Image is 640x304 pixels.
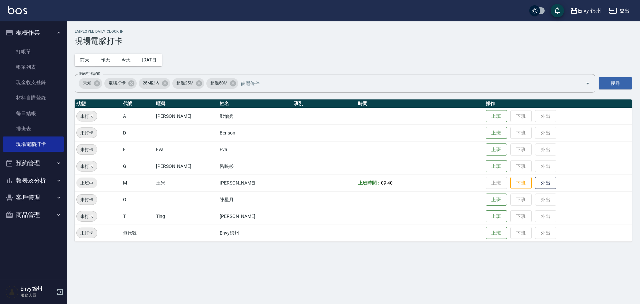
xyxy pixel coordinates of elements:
[239,77,574,89] input: 篩選條件
[136,54,162,66] button: [DATE]
[3,90,64,105] a: 材料自購登錄
[486,210,507,223] button: 上班
[121,225,154,241] td: 無代號
[75,29,632,34] h2: Employee Daily Clock In
[551,4,564,17] button: save
[606,5,632,17] button: 登出
[218,208,292,225] td: [PERSON_NAME]
[206,80,231,86] span: 超過50M
[75,36,632,46] h3: 現場電腦打卡
[486,194,507,206] button: 上班
[3,189,64,206] button: 客戶管理
[121,99,154,108] th: 代號
[381,180,393,186] span: 09:40
[121,108,154,124] td: A
[578,7,601,15] div: Envy 錦州
[599,77,632,89] button: 搜尋
[77,230,97,237] span: 未打卡
[77,213,97,220] span: 未打卡
[582,78,593,89] button: Open
[3,24,64,41] button: 櫃檯作業
[154,108,218,124] td: [PERSON_NAME]
[20,286,54,292] h5: Envy錦州
[77,196,97,203] span: 未打卡
[121,124,154,141] td: D
[486,127,507,139] button: 上班
[3,206,64,224] button: 商品管理
[154,208,218,225] td: Ting
[486,143,507,156] button: 上班
[75,54,95,66] button: 前天
[95,54,116,66] button: 昨天
[218,225,292,241] td: Envy錦州
[358,180,381,186] b: 上班時間：
[75,99,121,108] th: 狀態
[292,99,356,108] th: 班別
[121,208,154,225] td: T
[3,106,64,121] a: 每日結帳
[3,44,64,59] a: 打帳單
[154,99,218,108] th: 暱稱
[121,141,154,158] td: E
[79,80,95,86] span: 未知
[510,177,532,189] button: 下班
[218,191,292,208] td: 陳星月
[535,177,556,189] button: 外出
[486,160,507,173] button: 上班
[77,163,97,170] span: 未打卡
[20,292,54,298] p: 服務人員
[154,175,218,191] td: 玉米
[139,80,164,86] span: 25M以內
[5,285,19,299] img: Person
[104,80,130,86] span: 電腦打卡
[218,158,292,175] td: 呂映杉
[104,78,137,89] div: 電腦打卡
[79,71,100,76] label: 篩選打卡記錄
[3,75,64,90] a: 現金收支登錄
[116,54,137,66] button: 今天
[77,113,97,120] span: 未打卡
[3,136,64,152] a: 現場電腦打卡
[206,78,238,89] div: 超過50M
[3,59,64,75] a: 帳單列表
[3,121,64,136] a: 排班表
[218,99,292,108] th: 姓名
[218,108,292,124] td: 鄭怡秀
[486,227,507,239] button: 上班
[567,4,604,18] button: Envy 錦州
[218,124,292,141] td: Benson
[121,158,154,175] td: G
[139,78,171,89] div: 25M以內
[218,175,292,191] td: [PERSON_NAME]
[154,141,218,158] td: Eva
[356,99,484,108] th: 時間
[172,78,204,89] div: 超過25M
[8,6,27,14] img: Logo
[172,80,197,86] span: 超過25M
[486,110,507,122] button: 上班
[121,191,154,208] td: O
[3,155,64,172] button: 預約管理
[121,175,154,191] td: M
[154,158,218,175] td: [PERSON_NAME]
[79,78,102,89] div: 未知
[76,180,97,187] span: 上班中
[218,141,292,158] td: Eva
[77,146,97,153] span: 未打卡
[3,172,64,189] button: 報表及分析
[77,129,97,136] span: 未打卡
[484,99,632,108] th: 操作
